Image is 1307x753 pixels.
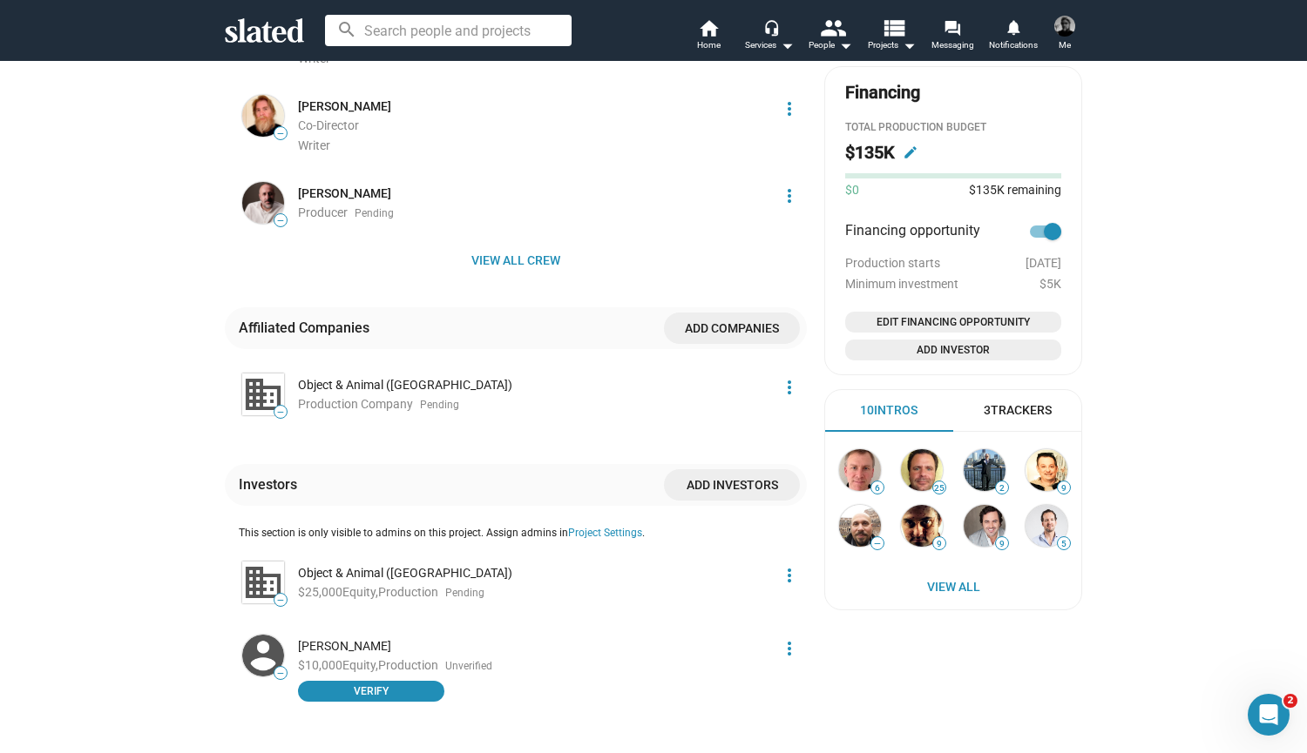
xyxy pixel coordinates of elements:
[568,527,642,541] button: Project Settings
[871,483,884,494] span: 6
[922,17,983,56] a: Messaging
[274,407,287,417] span: —
[298,377,769,393] div: Object & Animal ([GEOGRAPHIC_DATA])
[989,35,1038,56] span: Notifications
[698,17,719,38] mat-icon: home
[274,595,287,605] span: —
[983,17,1044,56] a: Notifications
[969,183,1061,197] span: $135K remaining
[809,35,852,56] div: People
[298,185,391,202] a: [PERSON_NAME]
[901,505,943,547] img: Michael Wade J...
[779,638,800,659] mat-icon: more_vert
[378,585,438,599] span: production
[1054,16,1075,37] img: Charles Spano
[860,402,918,419] div: 10 Intros
[852,341,1054,359] span: Add Investor
[845,81,920,104] div: Financing
[776,35,797,56] mat-icon: arrow_drop_down
[843,571,1064,602] span: View All
[445,587,484,599] span: Pending
[964,505,1006,547] img: David T...
[845,121,1061,135] div: Total Production budget
[1044,12,1086,57] button: Charles SpanoMe
[944,19,960,36] mat-icon: forum
[239,319,376,337] div: Affiliated Companies
[845,141,895,165] h2: $135K
[298,397,413,411] span: Production Company
[933,483,945,494] span: 25
[839,449,881,491] img: James S...
[745,35,794,56] div: Services
[1005,18,1021,35] mat-icon: notifications
[871,539,884,548] span: —
[739,17,800,56] button: Services
[898,35,919,56] mat-icon: arrow_drop_down
[1058,483,1070,494] span: 9
[861,17,922,56] button: Projects
[868,35,916,56] span: Projects
[829,571,1078,602] a: View All
[996,539,1008,549] span: 9
[242,182,284,224] img: Justin Benoliel
[845,277,958,291] span: Minimum investment
[779,98,800,119] mat-icon: more_vert
[239,475,304,494] div: Investors
[933,539,945,549] span: 9
[964,449,1006,491] img: Bryan G...
[298,638,769,655] div: [PERSON_NAME]
[298,584,603,601] li: $25,000 Equity ,
[378,658,438,672] span: production
[820,15,845,40] mat-icon: people
[420,399,459,413] span: Pending
[901,449,943,491] img: Larry N...
[298,657,603,702] li: $10,000 Equity ,
[996,483,1008,494] span: 2
[931,35,974,56] span: Messaging
[1058,539,1070,549] span: 5
[881,15,906,40] mat-icon: view_list
[697,35,721,56] span: Home
[664,469,800,501] button: Add investors
[984,402,1052,419] div: 3 Trackers
[298,138,330,152] span: Writer
[779,377,800,398] mat-icon: more_vert
[852,313,1054,331] span: Edit Financing Opportunity
[845,340,1061,360] button: Open add investor dialog
[678,17,739,56] a: Home
[274,129,287,138] span: —
[800,17,861,56] button: People
[239,245,793,276] span: View all crew
[763,19,779,35] mat-icon: headset_mic
[298,565,512,582] div: Object & Animal ([GEOGRAPHIC_DATA])
[1059,35,1071,56] span: Me
[242,635,284,676] img: Matt Stephens
[897,138,924,166] button: Edit budget
[298,118,359,132] span: Co-Director
[1248,694,1290,736] iframe: Intercom live chat
[779,565,800,586] mat-icon: more_vert
[664,313,800,344] button: Add companies
[242,373,284,415] img: Object & Animal (us)
[845,312,1061,333] button: Open add or edit financing opportunity dialog
[1026,449,1067,491] img: Greg A...
[1026,256,1061,270] span: [DATE]
[225,245,807,276] button: View all crew
[839,505,881,547] img: Paul F...
[845,221,980,242] span: Financing opportunity
[239,527,807,541] p: This section is only visible to admins on this project. Assign admins in .
[242,561,284,603] img: Object & Animal (us)
[298,205,348,219] span: Producer
[835,35,856,56] mat-icon: arrow_drop_down
[678,313,786,344] span: Add companies
[308,682,434,700] span: Verify
[845,277,1061,291] div: $5K
[779,185,800,206] mat-icon: more_vert
[845,256,940,270] span: Production starts
[355,207,394,221] span: Pending
[274,669,287,678] span: —
[1283,694,1297,708] span: 2
[445,660,492,672] span: Unverified
[242,95,284,137] img: Shawn Parke
[298,98,391,115] a: [PERSON_NAME]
